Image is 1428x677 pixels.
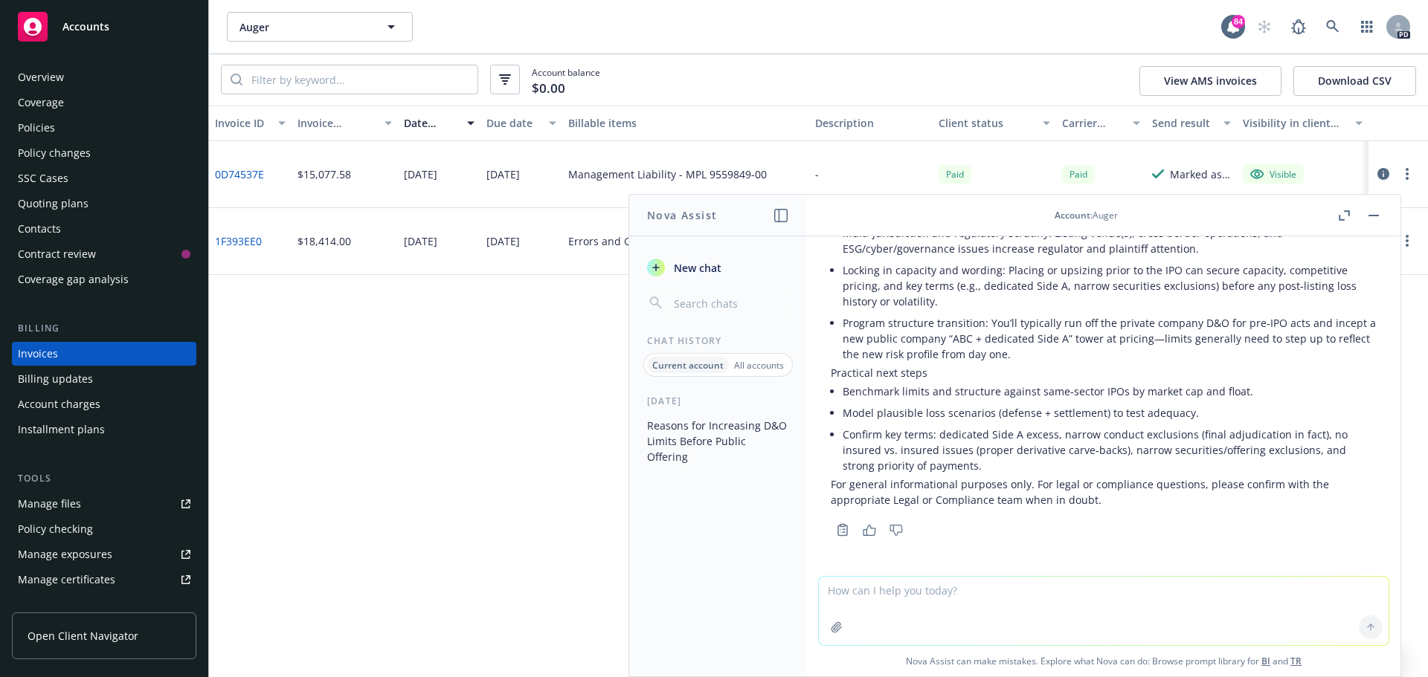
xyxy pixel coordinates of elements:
[12,242,196,266] a: Contract review
[18,192,89,216] div: Quoting plans
[843,225,1377,256] p: Multi‑jurisdiction and regulatory scrutiny: Listing venue(s), cross‑border operations, and ESG/cy...
[18,91,64,114] div: Coverage
[843,424,1377,476] li: Confirm key terms: dedicated Side A excess, narrow conduct exclusions (final adjudication in fact...
[18,242,96,266] div: Contract review
[18,517,93,541] div: Policy checking
[562,106,809,141] button: Billable items
[18,116,55,140] div: Policies
[297,233,351,249] div: $18,414.00
[12,367,196,391] a: Billing updates
[215,166,264,182] a: 0D74537E
[843,402,1377,424] li: Model plausible loss scenarios (defense + settlement) to test adequacy.
[12,166,196,190] a: SSC Cases
[239,19,368,35] span: Auger
[831,365,1377,380] p: Practical next steps
[12,91,196,114] a: Coverage
[12,6,196,48] a: Accounts
[1352,12,1382,42] a: Switch app
[815,166,819,182] div: -
[18,418,105,441] div: Installment plans
[18,568,115,592] div: Manage certificates
[404,115,458,131] div: Date issued
[809,106,933,141] button: Description
[18,492,81,516] div: Manage files
[12,268,196,291] a: Coverage gap analysis
[1250,167,1296,181] div: Visible
[12,192,196,216] a: Quoting plans
[398,106,480,141] button: Date issued
[18,65,64,89] div: Overview
[18,593,88,617] div: Manage BORs
[1152,115,1215,131] div: Send result
[1290,655,1302,667] a: TR
[933,106,1056,141] button: Client status
[641,413,795,469] button: Reasons for Increasing D&O Limits Before Public Offering
[1237,106,1368,141] button: Visibility in client dash
[62,21,109,33] span: Accounts
[209,106,292,141] button: Invoice ID
[12,321,196,336] div: Billing
[1232,15,1245,28] div: 84
[568,115,803,131] div: Billable items
[568,166,767,182] div: Management Liability - MPL 9559849-00
[12,342,196,366] a: Invoices
[1293,66,1416,96] button: Download CSV
[532,66,600,94] span: Account balance
[1318,12,1348,42] a: Search
[939,165,971,184] div: Paid
[671,260,721,276] span: New chat
[629,395,807,407] div: [DATE]
[18,217,61,241] div: Contacts
[12,116,196,140] a: Policies
[12,65,196,89] a: Overview
[843,262,1377,309] p: Locking in capacity and wording: Placing or upsizing prior to the IPO can secure capacity, compet...
[641,254,795,281] button: New chat
[297,115,376,131] div: Invoice amount
[404,166,437,182] div: [DATE]
[884,519,908,540] button: Thumbs down
[12,517,196,541] a: Policy checking
[652,359,724,372] p: Current account
[12,542,196,566] a: Manage exposures
[297,166,351,182] div: $15,077.58
[292,106,399,141] button: Invoice amount
[227,12,413,42] button: Auger
[18,166,68,190] div: SSC Cases
[1261,655,1270,667] a: BI
[18,268,129,291] div: Coverage gap analysis
[1056,106,1147,141] button: Carrier status
[1139,66,1281,96] button: View AMS invoices
[486,115,541,131] div: Due date
[18,392,100,416] div: Account charges
[532,79,565,98] span: $0.00
[1062,115,1125,131] div: Carrier status
[18,342,58,366] div: Invoices
[12,568,196,592] a: Manage certificates
[1146,106,1237,141] button: Send result
[813,646,1395,676] span: Nova Assist can make mistakes. Explore what Nova can do: Browse prompt library for and
[480,106,563,141] button: Due date
[836,523,849,537] svg: Copy to clipboard
[831,476,1377,508] p: For general informational purposes only. For legal or compliance questions, please confirm with t...
[734,359,784,372] p: All accounts
[1062,165,1095,184] div: Paid
[12,141,196,165] a: Policy changes
[215,115,269,131] div: Invoice ID
[18,542,112,566] div: Manage exposures
[1170,166,1231,182] div: Marked as sent
[12,217,196,241] a: Contacts
[486,233,520,249] div: [DATE]
[12,492,196,516] a: Manage files
[1243,115,1346,131] div: Visibility in client dash
[28,628,138,644] span: Open Client Navigator
[1249,12,1279,42] a: Start snowing
[939,115,1034,131] div: Client status
[486,166,520,182] div: [DATE]
[12,471,196,486] div: Tools
[12,392,196,416] a: Account charges
[12,593,196,617] a: Manage BORs
[568,233,793,249] div: Errors and Omissions Cyber - ACL1263209 00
